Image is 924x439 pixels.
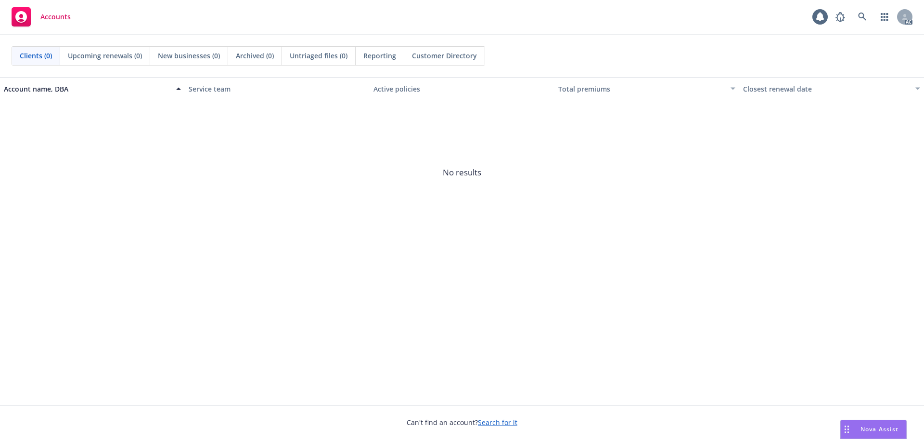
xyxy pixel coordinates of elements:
button: Service team [185,77,370,100]
div: Active policies [373,84,551,94]
button: Closest renewal date [739,77,924,100]
span: Clients (0) [20,51,52,61]
button: Nova Assist [840,420,907,439]
button: Active policies [370,77,554,100]
a: Report a Bug [831,7,850,27]
a: Search for it [478,418,517,427]
span: Customer Directory [412,51,477,61]
button: Total premiums [554,77,739,100]
div: Account name, DBA [4,84,170,94]
span: Untriaged files (0) [290,51,347,61]
a: Switch app [875,7,894,27]
div: Service team [189,84,366,94]
span: Reporting [363,51,396,61]
div: Closest renewal date [743,84,910,94]
span: Archived (0) [236,51,274,61]
div: Drag to move [841,420,853,439]
a: Accounts [8,3,75,30]
a: Search [853,7,872,27]
div: Total premiums [558,84,725,94]
span: Upcoming renewals (0) [68,51,142,61]
span: Can't find an account? [407,417,517,427]
span: New businesses (0) [158,51,220,61]
span: Accounts [40,13,71,21]
span: Nova Assist [860,425,898,433]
